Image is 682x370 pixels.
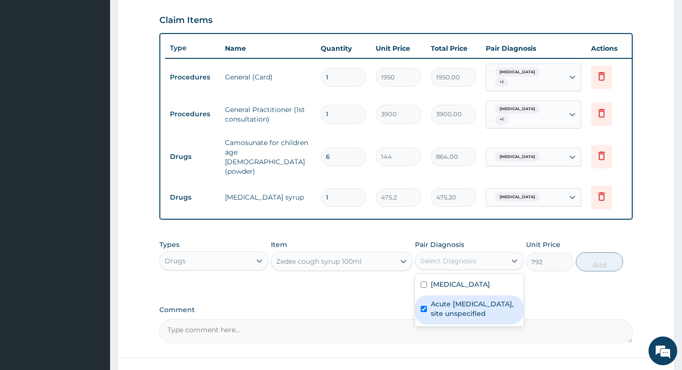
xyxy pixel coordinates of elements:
[276,257,362,266] div: Zedex cough syrup 100ml
[220,133,316,181] td: Camosunate for children age [DEMOGRAPHIC_DATA] (powder)
[495,152,540,162] span: [MEDICAL_DATA]
[431,280,490,289] label: [MEDICAL_DATA]
[159,241,179,249] label: Types
[371,39,426,58] th: Unit Price
[495,192,540,202] span: [MEDICAL_DATA]
[50,54,161,66] div: Chat with us now
[415,240,464,249] label: Pair Diagnosis
[426,39,481,58] th: Total Price
[586,39,634,58] th: Actions
[165,256,186,266] div: Drugs
[220,188,316,207] td: [MEDICAL_DATA] syrup
[495,78,508,87] span: + 1
[220,100,316,129] td: General Practitioner (1st consultation)
[159,15,212,26] h3: Claim Items
[56,121,132,217] span: We're online!
[220,67,316,87] td: General (Card)
[220,39,316,58] th: Name
[431,299,518,318] label: Acute [MEDICAL_DATA], site unspecified
[157,5,180,28] div: Minimize live chat window
[159,306,633,314] label: Comment
[495,67,540,77] span: [MEDICAL_DATA]
[5,261,182,295] textarea: Type your message and hit 'Enter'
[420,256,476,266] div: Select Diagnosis
[495,115,508,124] span: + 1
[165,105,220,123] td: Procedures
[576,252,623,271] button: Add
[481,39,586,58] th: Pair Diagnosis
[165,148,220,166] td: Drugs
[165,39,220,57] th: Type
[316,39,371,58] th: Quantity
[18,48,39,72] img: d_794563401_company_1708531726252_794563401
[526,240,560,249] label: Unit Price
[495,104,540,114] span: [MEDICAL_DATA]
[165,68,220,86] td: Procedures
[165,189,220,206] td: Drugs
[271,240,287,249] label: Item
